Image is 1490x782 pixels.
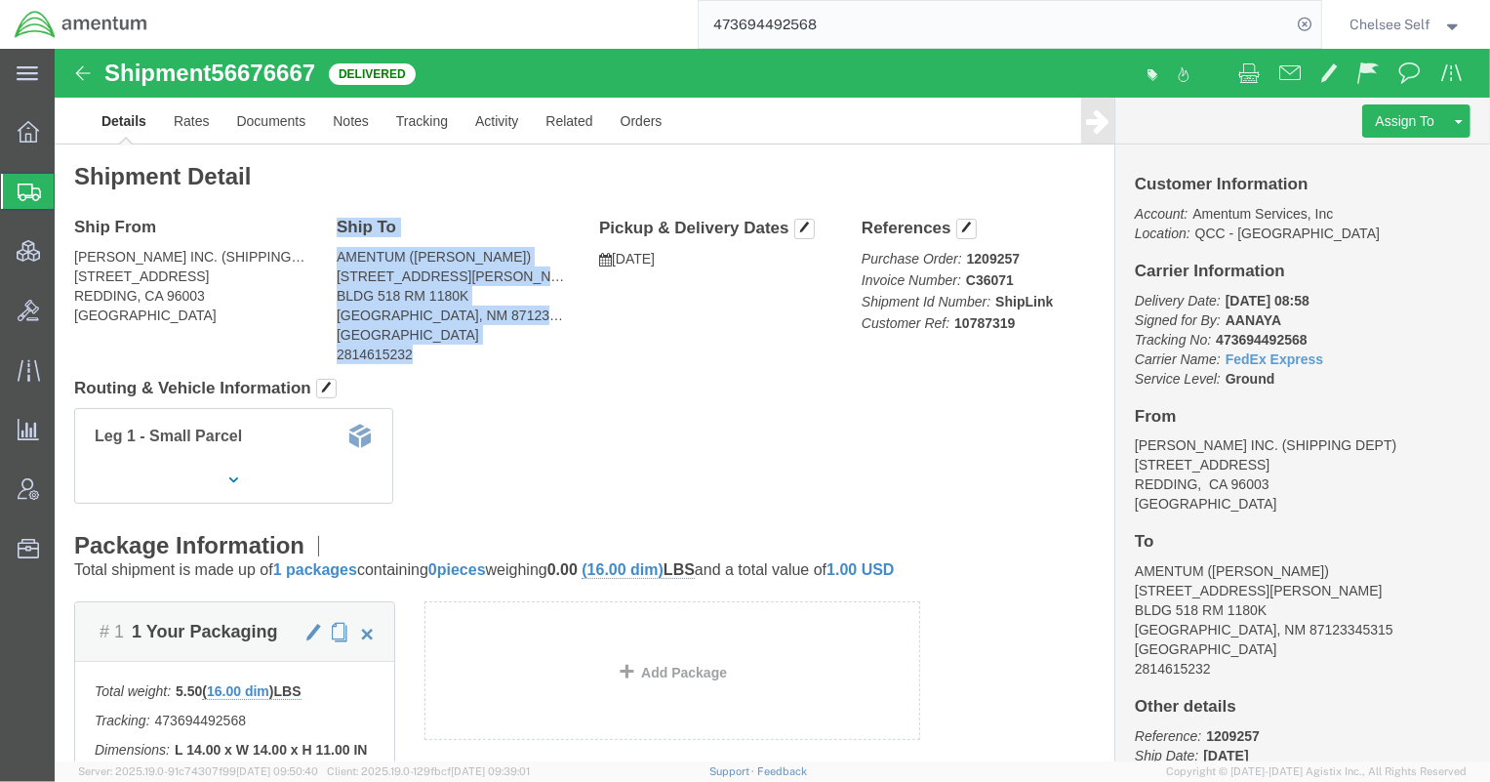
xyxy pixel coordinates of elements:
a: Feedback [757,765,807,777]
input: Search for shipment number, reference number [699,1,1292,48]
iframe: FS Legacy Container [55,49,1490,761]
span: [DATE] 09:39:01 [451,765,530,777]
span: [DATE] 09:50:40 [236,765,318,777]
span: Chelsee Self [1350,14,1431,35]
button: Chelsee Self [1349,13,1464,36]
a: Support [709,765,758,777]
span: Client: 2025.19.0-129fbcf [327,765,530,777]
img: logo [14,10,148,39]
span: Copyright © [DATE]-[DATE] Agistix Inc., All Rights Reserved [1166,763,1467,780]
span: Server: 2025.19.0-91c74307f99 [78,765,318,777]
